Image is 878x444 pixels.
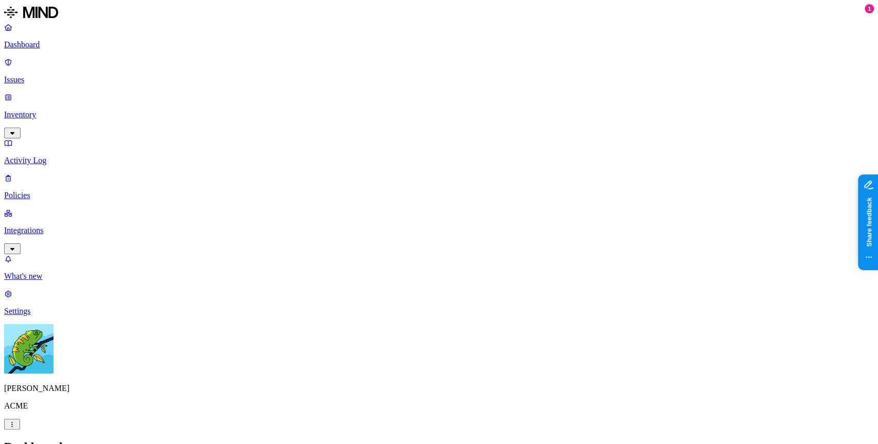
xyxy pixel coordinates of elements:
p: ACME [4,401,874,411]
p: What's new [4,272,874,281]
p: Settings [4,307,874,316]
p: Dashboard [4,40,874,49]
p: Integrations [4,226,874,235]
a: Inventory [4,93,874,137]
a: MIND [4,4,874,23]
a: Activity Log [4,138,874,165]
img: Yuval Meshorer [4,324,53,374]
p: Issues [4,75,874,84]
p: Inventory [4,110,874,119]
a: Issues [4,58,874,84]
a: Dashboard [4,23,874,49]
img: MIND [4,4,58,21]
a: What's new [4,254,874,281]
p: Policies [4,191,874,200]
a: Settings [4,289,874,316]
a: Integrations [4,208,874,253]
a: Policies [4,173,874,200]
div: 1 [865,4,874,13]
p: Activity Log [4,156,874,165]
